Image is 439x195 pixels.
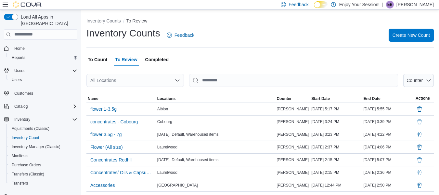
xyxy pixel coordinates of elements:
[88,53,107,66] span: To Count
[90,131,122,138] span: flower 3.5g - 7g
[9,161,77,169] span: Purchase Orders
[157,96,176,101] span: Locations
[1,88,80,98] button: Customers
[90,182,115,188] span: Accessories
[6,53,80,62] button: Reports
[1,102,80,111] button: Catalog
[9,125,77,132] span: Adjustments (Classic)
[362,118,414,126] div: [DATE] 3:39 PM
[416,96,430,101] span: Actions
[12,44,77,52] span: Home
[403,74,434,87] button: Counter
[9,152,31,160] a: Manifests
[90,169,152,176] span: Concentrates/ Oils & Capsules / Topicals
[12,45,27,52] a: Home
[12,90,36,97] a: Customers
[12,181,28,186] span: Transfers
[289,1,308,8] span: Feedback
[416,131,423,138] button: Delete
[6,151,80,160] button: Manifests
[90,118,138,125] span: concentrates - Cobourg
[9,161,44,169] a: Purchase Orders
[9,170,47,178] a: Transfers (Classic)
[416,105,423,113] button: Delete
[362,181,414,189] div: [DATE] 2:50 PM
[88,117,140,127] button: concentrates - Cobourg
[407,78,423,83] span: Counter
[14,117,30,122] span: Inventory
[9,54,28,62] a: Reports
[362,156,414,164] div: [DATE] 5:07 PM
[1,44,80,53] button: Home
[9,143,63,151] a: Inventory Manager (Classic)
[12,103,30,110] button: Catalog
[275,95,310,103] button: Counter
[14,68,24,73] span: Users
[277,157,309,162] span: [PERSON_NAME]
[9,143,77,151] span: Inventory Manager (Classic)
[362,143,414,151] div: [DATE] 4:06 PM
[156,169,276,176] div: Laurelwood
[6,75,80,84] button: Users
[12,67,77,75] span: Users
[277,183,309,188] span: [PERSON_NAME]
[86,18,121,23] button: Inventory Counts
[6,133,80,142] button: Inventory Count
[277,106,309,112] span: [PERSON_NAME]
[156,143,276,151] div: Laurelwood
[362,169,414,176] div: [DATE] 2:36 PM
[364,96,381,101] span: End Date
[382,1,383,8] p: |
[277,132,309,137] span: [PERSON_NAME]
[386,1,394,8] div: Eve Bachmeier
[362,105,414,113] div: [DATE] 5:55 PM
[145,53,169,66] span: Completed
[310,118,362,126] div: [DATE] 3:24 PM
[12,55,25,60] span: Reports
[277,96,291,101] span: Counter
[310,169,362,176] div: [DATE] 2:15 PM
[310,131,362,138] div: [DATE] 3:23 PM
[311,96,330,101] span: Start Date
[86,18,434,25] nav: An example of EuiBreadcrumbs
[6,160,80,170] button: Purchase Orders
[115,53,137,66] span: To Review
[416,169,423,176] button: Delete
[387,1,393,8] span: EB
[126,18,148,23] button: To Review
[9,179,31,187] a: Transfers
[90,157,133,163] span: Concentrates Redhill
[156,156,276,164] div: [DATE], Default, Warehoused items
[6,170,80,179] button: Transfers (Classic)
[362,95,414,103] button: End Date
[12,153,28,159] span: Manifests
[310,156,362,164] div: [DATE] 2:15 PM
[6,124,80,133] button: Adjustments (Classic)
[12,116,33,123] button: Inventory
[12,126,49,131] span: Adjustments (Classic)
[310,143,362,151] div: [DATE] 2:37 PM
[156,95,276,103] button: Locations
[310,181,362,189] div: [DATE] 12:44 PM
[86,27,160,40] h1: Inventory Counts
[90,106,117,112] span: flower 1-3.5g
[416,118,423,126] button: Delete
[9,134,42,142] a: Inventory Count
[14,104,28,109] span: Catalog
[88,96,98,101] span: Name
[9,134,77,142] span: Inventory Count
[12,144,60,149] span: Inventory Manager (Classic)
[88,142,125,152] button: Flower (All size)
[362,131,414,138] div: [DATE] 4:22 PM
[12,116,77,123] span: Inventory
[12,89,77,97] span: Customers
[86,95,156,103] button: Name
[14,46,25,51] span: Home
[12,135,39,140] span: Inventory Count
[393,32,430,38] span: Create New Count
[6,142,80,151] button: Inventory Manager (Classic)
[88,130,124,139] button: flower 3.5g - 7g
[9,170,77,178] span: Transfers (Classic)
[277,119,309,124] span: [PERSON_NAME]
